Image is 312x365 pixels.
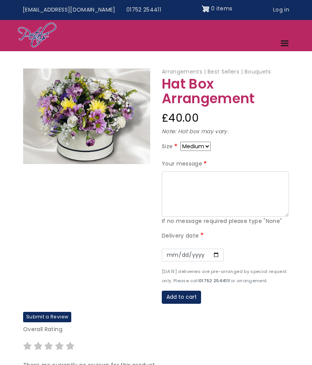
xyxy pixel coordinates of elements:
small: [DATE] deliveries are pre-arranged by special request only. Please call for arrangement. [162,268,287,284]
label: Size [162,142,179,151]
img: Hat Box Arrangement [23,69,150,164]
label: Submit a Review [23,312,71,322]
a: Shopping cart 0 items [202,3,233,15]
div: £40.00 [162,109,289,127]
span: Bouquets [245,68,271,75]
h1: Hat Box Arrangement [162,77,289,106]
div: If no message required please type "None" [162,217,289,226]
img: Home [17,22,57,49]
em: Note: Hat box may vary. [162,127,228,135]
button: Add to cart [162,291,201,304]
a: [EMAIL_ADDRESS][DOMAIN_NAME] [17,3,121,17]
p: Overall Rating [23,325,289,334]
a: Log in [268,3,295,17]
span: Best Sellers [208,68,243,75]
label: Your message [162,159,208,169]
span: Arrangements [162,68,206,75]
img: Shopping cart [202,3,210,15]
span: 0 items [211,5,232,12]
label: Delivery date [162,231,205,241]
a: 01752 254411 [121,3,166,17]
strong: 01752 254411 [199,278,229,284]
